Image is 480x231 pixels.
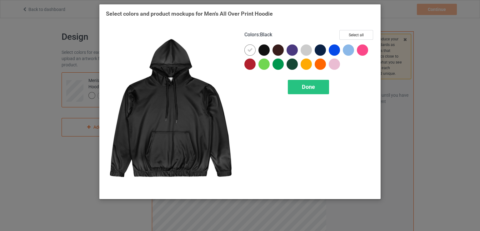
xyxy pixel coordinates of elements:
[302,84,315,90] span: Done
[260,32,272,38] span: Black
[244,32,259,38] span: Colors
[106,10,273,17] span: Select colors and product mockups for Men's All Over Print Hoodie
[244,32,272,38] h4: :
[106,30,236,192] img: regular.jpg
[339,30,373,40] button: Select all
